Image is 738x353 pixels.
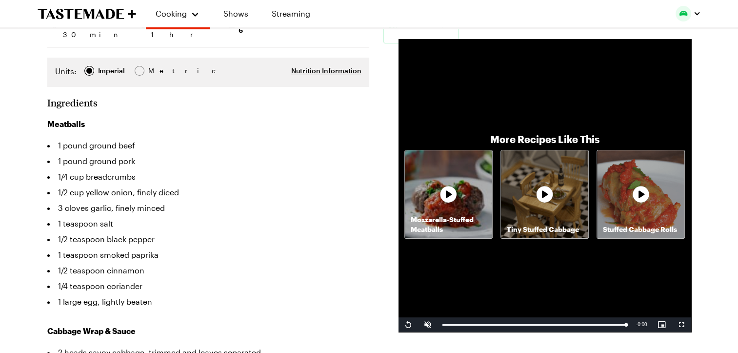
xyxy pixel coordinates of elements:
span: 6 [239,25,243,34]
img: Profile picture [676,6,691,21]
span: Metric [148,65,170,76]
li: 1/4 cup breadcrumbs [47,169,369,185]
label: Units: [55,65,77,77]
button: Unmute [418,317,438,332]
div: Imperial Metric [55,65,169,79]
a: Tiny Stuffed CabbageRecipe image thumbnail [500,150,589,238]
li: 1/4 teaspoon coriander [47,278,369,294]
h3: Meatballs [47,118,369,130]
span: Cooking [156,9,187,18]
h3: Cabbage Wrap & Sauce [47,325,369,337]
span: 0:00 [638,322,647,327]
li: 1 teaspoon salt [47,216,369,231]
span: Imperial [98,65,126,76]
button: Replay [399,317,418,332]
div: Imperial [98,65,125,76]
li: 1 pound ground beef [47,138,369,153]
h2: Ingredients [47,97,98,108]
li: 1/2 cup yellow onion, finely diced [47,185,369,200]
span: - [636,322,638,327]
button: Nutrition Information [291,66,361,76]
p: Mozzarella-Stuffed Meatballs [405,215,492,234]
div: Progress Bar [442,324,626,326]
p: More Recipes Like This [490,132,599,146]
button: Cooking [156,4,200,23]
li: 1/2 teaspoon cinnamon [47,263,369,278]
button: Picture-in-Picture [652,317,672,332]
a: Stuffed Cabbage RollsRecipe image thumbnail [597,150,685,238]
button: Profile picture [676,6,701,21]
li: 3 cloves garlic, finely minced [47,200,369,216]
p: Stuffed Cabbage Rolls [597,225,684,234]
a: Mozzarella-Stuffed MeatballsRecipe image thumbnail [404,150,493,238]
div: Metric [148,65,169,76]
p: Tiny Stuffed Cabbage [501,225,588,234]
li: 1 large egg, lightly beaten [47,294,369,310]
li: 1/2 teaspoon black pepper [47,231,369,247]
a: To Tastemade Home Page [38,8,136,20]
li: 1 teaspoon smoked paprika [47,247,369,263]
li: 1 pound ground pork [47,153,369,169]
button: Fullscreen [672,317,691,332]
